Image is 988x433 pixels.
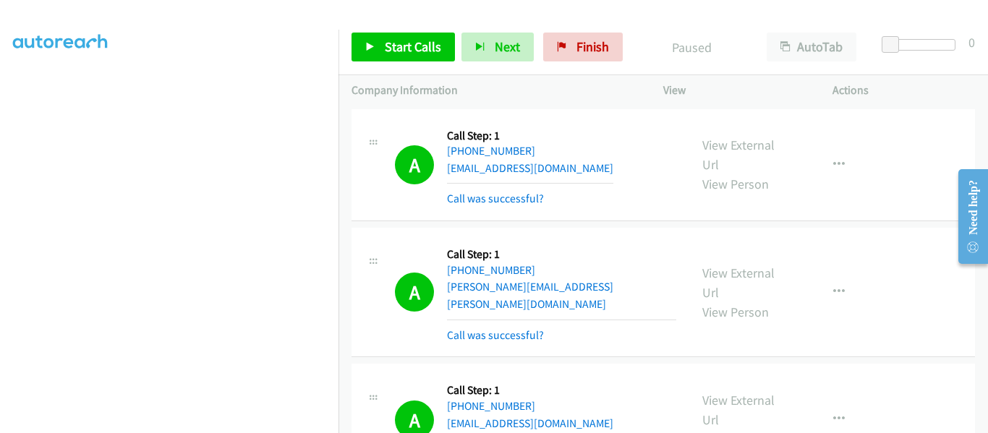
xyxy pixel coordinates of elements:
[968,33,975,52] div: 0
[543,33,623,61] a: Finish
[447,399,535,413] a: [PHONE_NUMBER]
[702,304,769,320] a: View Person
[495,38,520,55] span: Next
[702,137,775,173] a: View External Url
[352,82,637,99] p: Company Information
[702,265,775,301] a: View External Url
[447,247,676,262] h5: Call Step: 1
[385,38,441,55] span: Start Calls
[702,176,769,192] a: View Person
[447,161,613,175] a: [EMAIL_ADDRESS][DOMAIN_NAME]
[642,38,741,57] p: Paused
[447,416,613,430] a: [EMAIL_ADDRESS][DOMAIN_NAME]
[395,273,434,312] h1: A
[447,129,613,143] h5: Call Step: 1
[447,328,544,342] a: Call was successful?
[663,82,806,99] p: View
[702,392,775,428] a: View External Url
[447,383,613,398] h5: Call Step: 1
[767,33,856,61] button: AutoTab
[447,144,535,158] a: [PHONE_NUMBER]
[447,263,535,277] a: [PHONE_NUMBER]
[447,192,544,205] a: Call was successful?
[946,159,988,274] iframe: Resource Center
[352,33,455,61] a: Start Calls
[447,280,613,311] a: [PERSON_NAME][EMAIL_ADDRESS][PERSON_NAME][DOMAIN_NAME]
[832,82,976,99] p: Actions
[461,33,534,61] button: Next
[395,145,434,184] h1: A
[576,38,609,55] span: Finish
